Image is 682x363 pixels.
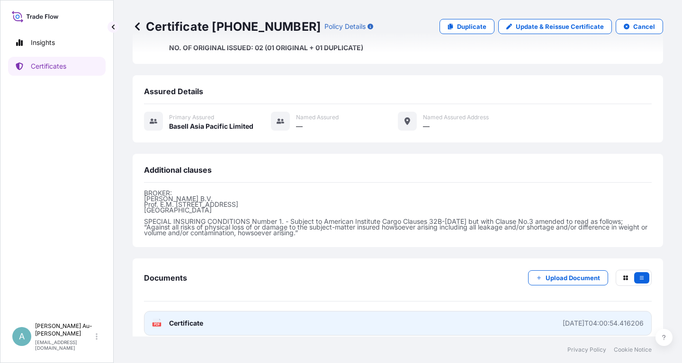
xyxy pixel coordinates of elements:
p: Cancel [633,22,655,31]
p: Policy Details [324,22,366,31]
span: A [19,332,25,341]
p: BROKER: [PERSON_NAME] B.V. Prof. E.M. [STREET_ADDRESS] [GEOGRAPHIC_DATA] SPECIAL INSURING CONDITI... [144,190,652,236]
p: Certificate [PHONE_NUMBER] [133,19,321,34]
button: Upload Document [528,270,608,285]
span: — [423,122,430,131]
div: [DATE]T04:00:54.416206 [563,319,644,328]
p: Upload Document [546,273,600,283]
span: Primary assured [169,114,214,121]
p: [EMAIL_ADDRESS][DOMAIN_NAME] [35,339,94,351]
p: Duplicate [457,22,486,31]
span: Documents [144,273,187,283]
p: [PERSON_NAME] Au-[PERSON_NAME] [35,322,94,337]
text: PDF [154,323,160,326]
span: Additional clauses [144,165,212,175]
span: Named Assured Address [423,114,489,121]
a: PDFCertificate[DATE]T04:00:54.416206 [144,311,652,336]
span: Named Assured [296,114,339,121]
span: — [296,122,303,131]
a: Privacy Policy [567,346,606,354]
p: Certificates [31,62,66,71]
a: Insights [8,33,106,52]
a: Certificates [8,57,106,76]
span: Assured Details [144,87,203,96]
p: Insights [31,38,55,47]
button: Cancel [616,19,663,34]
a: Update & Reissue Certificate [498,19,612,34]
a: Duplicate [440,19,494,34]
span: Basell Asia Pacific Limited [169,122,253,131]
span: Certificate [169,319,203,328]
p: Update & Reissue Certificate [516,22,604,31]
a: Cookie Notice [614,346,652,354]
